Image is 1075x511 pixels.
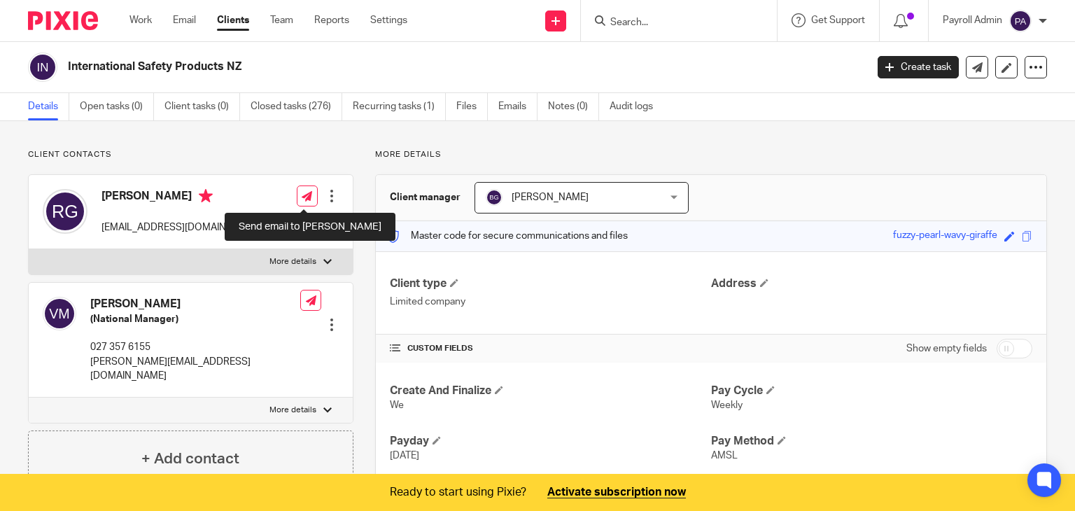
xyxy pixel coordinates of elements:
[390,434,711,449] h4: Payday
[28,11,98,30] img: Pixie
[390,276,711,291] h4: Client type
[390,400,404,410] span: We
[390,451,419,461] span: [DATE]
[129,13,152,27] a: Work
[548,93,599,120] a: Notes (0)
[610,93,663,120] a: Audit logs
[90,355,300,384] p: [PERSON_NAME][EMAIL_ADDRESS][DOMAIN_NAME]
[269,256,316,267] p: More details
[390,190,461,204] h3: Client manager
[43,189,87,234] img: svg%3E
[390,343,711,354] h4: CUSTOM FIELDS
[370,13,407,27] a: Settings
[1009,10,1032,32] img: svg%3E
[486,189,503,206] img: svg%3E
[893,228,997,244] div: fuzzy-pearl-wavy-giraffe
[498,93,537,120] a: Emails
[906,342,987,356] label: Show empty fields
[375,149,1047,160] p: More details
[90,312,300,326] h5: (National Manager)
[43,297,76,330] img: svg%3E
[711,400,743,410] span: Weekly
[28,52,57,82] img: svg%3E
[80,93,154,120] a: Open tasks (0)
[251,93,342,120] a: Closed tasks (276)
[68,59,699,74] h2: International Safety Products NZ
[199,189,213,203] i: Primary
[101,220,261,234] p: [EMAIL_ADDRESS][DOMAIN_NAME]
[141,448,239,470] h4: + Add contact
[164,93,240,120] a: Client tasks (0)
[386,229,628,243] p: Master code for secure communications and files
[711,434,1032,449] h4: Pay Method
[943,13,1002,27] p: Payroll Admin
[609,17,735,29] input: Search
[269,405,316,416] p: More details
[711,451,738,461] span: AMSL
[314,13,349,27] a: Reports
[101,189,261,206] h4: [PERSON_NAME]
[90,340,300,354] p: 027 357 6155
[811,15,865,25] span: Get Support
[173,13,196,27] a: Email
[512,192,589,202] span: [PERSON_NAME]
[217,13,249,27] a: Clients
[90,297,300,311] h4: [PERSON_NAME]
[456,93,488,120] a: Files
[390,384,711,398] h4: Create And Finalize
[711,384,1032,398] h4: Pay Cycle
[390,295,711,309] p: Limited company
[28,149,353,160] p: Client contacts
[711,276,1032,291] h4: Address
[878,56,959,78] a: Create task
[353,93,446,120] a: Recurring tasks (1)
[28,93,69,120] a: Details
[270,13,293,27] a: Team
